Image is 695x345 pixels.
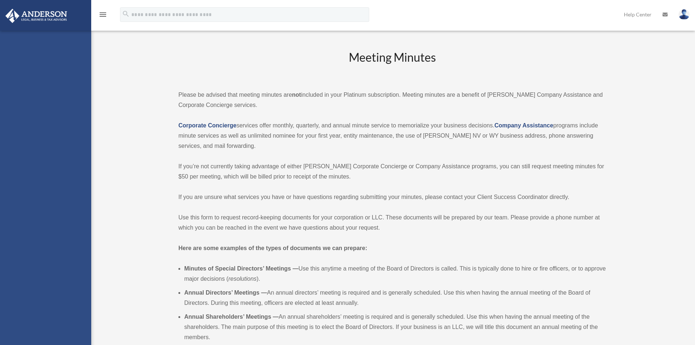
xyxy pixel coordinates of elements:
[184,288,606,308] li: An annual directors’ meeting is required and is generally scheduled. Use this when having the ann...
[178,49,606,80] h2: Meeting Minutes
[178,161,606,182] p: If you’re not currently taking advantage of either [PERSON_NAME] Corporate Concierge or Company A...
[184,290,267,296] b: Annual Directors’ Meetings —
[184,312,606,342] li: An annual shareholders’ meeting is required and is generally scheduled. Use this when having the ...
[178,245,367,251] strong: Here are some examples of the types of documents we can prepare:
[184,264,606,284] li: Use this anytime a meeting of the Board of Directors is called. This is typically done to hire or...
[184,265,298,272] b: Minutes of Special Directors’ Meetings —
[178,122,236,129] a: Corporate Concierge
[178,90,606,110] p: Please be advised that meeting minutes are included in your Platinum subscription. Meeting minute...
[292,92,301,98] strong: not
[3,9,69,23] img: Anderson Advisors Platinum Portal
[494,122,553,129] a: Company Assistance
[99,10,107,19] i: menu
[184,314,279,320] b: Annual Shareholders’ Meetings —
[178,192,606,202] p: If you are unsure what services you have or have questions regarding submitting your minutes, ple...
[228,276,256,282] em: resolutions
[679,9,690,20] img: User Pic
[122,10,130,18] i: search
[178,212,606,233] p: Use this form to request record-keeping documents for your corporation or LLC. These documents wi...
[99,13,107,19] a: menu
[178,120,606,151] p: services offer monthly, quarterly, and annual minute service to memorialize your business decisio...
